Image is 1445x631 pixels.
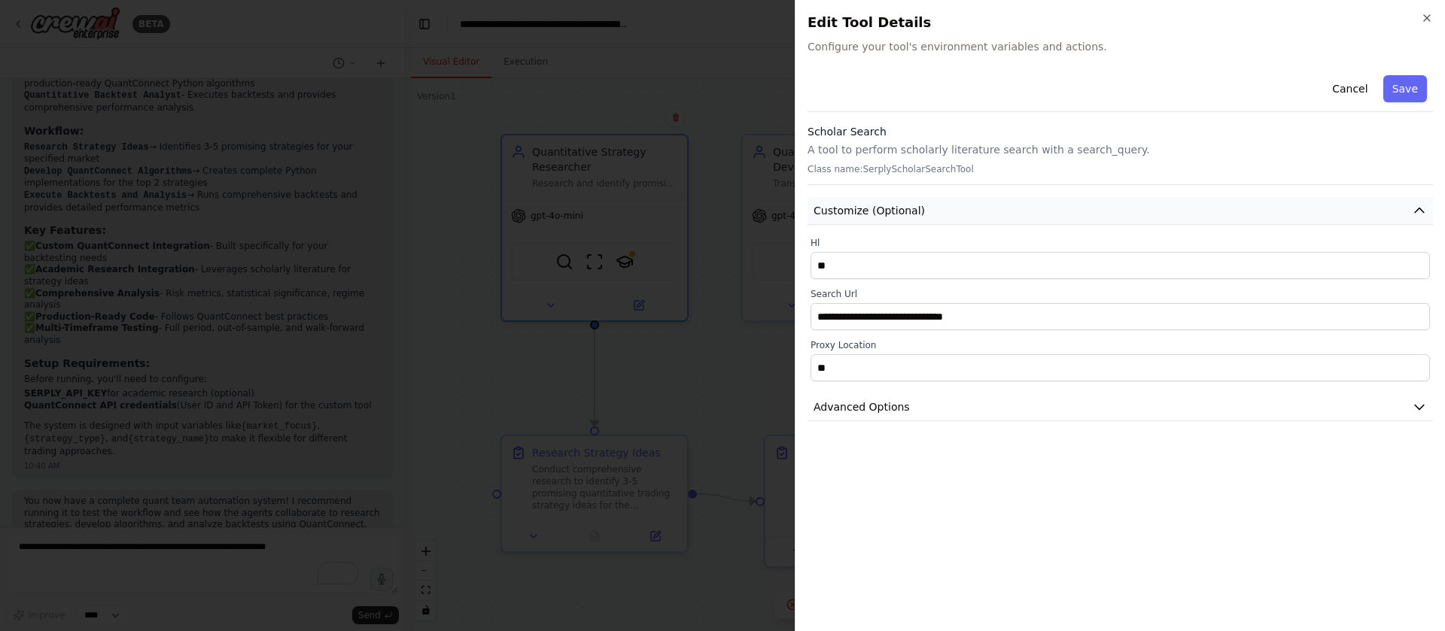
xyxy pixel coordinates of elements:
[814,399,910,414] span: Advanced Options
[814,203,925,218] span: Customize (Optional)
[808,163,1433,175] p: Class name: SerplyScholarSearchTool
[808,124,1433,139] h3: Scholar Search
[811,288,1430,300] label: Search Url
[1383,75,1427,102] button: Save
[808,142,1433,157] p: A tool to perform scholarly literature search with a search_query.
[811,237,1430,249] label: Hl
[808,197,1433,225] button: Customize (Optional)
[1323,75,1377,102] button: Cancel
[811,339,1430,351] label: Proxy Location
[808,393,1433,421] button: Advanced Options
[808,12,1433,33] h2: Edit Tool Details
[808,39,1433,54] span: Configure your tool's environment variables and actions.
